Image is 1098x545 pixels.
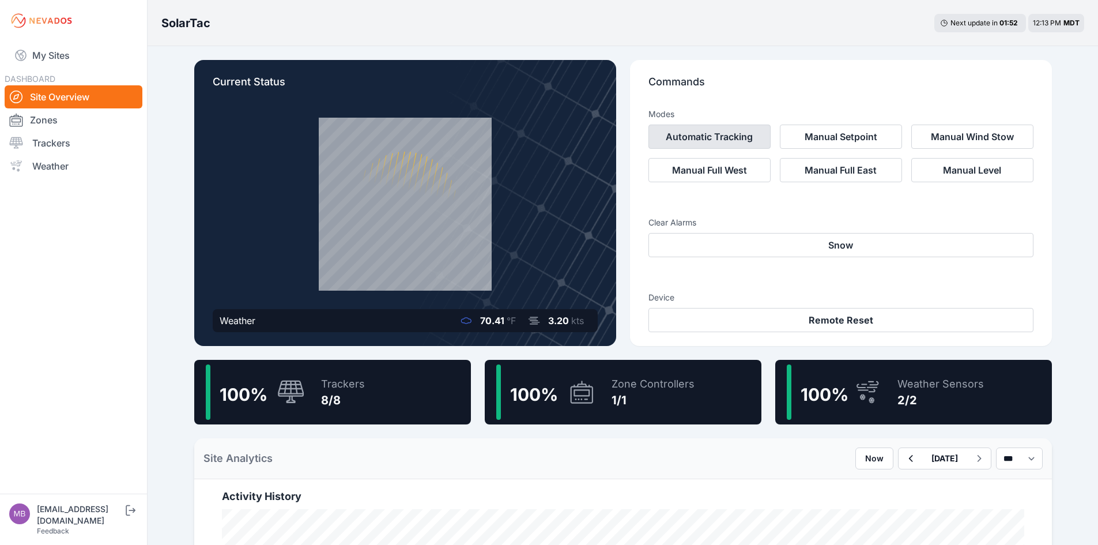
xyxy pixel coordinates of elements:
[9,12,74,30] img: Nevados
[220,314,255,328] div: Weather
[855,448,893,469] button: Now
[203,450,273,467] h2: Site Analytics
[507,315,516,326] span: °F
[213,74,598,99] p: Current Status
[5,74,55,84] span: DASHBOARD
[612,376,695,392] div: Zone Controllers
[485,360,761,424] a: 100%Zone Controllers1/1
[911,125,1033,149] button: Manual Wind Stow
[5,85,142,108] a: Site Overview
[1063,18,1080,27] span: MDT
[648,158,771,182] button: Manual Full West
[9,503,30,524] img: mb@sbenergy.com
[161,15,210,31] h3: SolarTac
[648,74,1033,99] p: Commands
[897,376,984,392] div: Weather Sensors
[5,155,142,178] a: Weather
[5,131,142,155] a: Trackers
[780,125,902,149] button: Manual Setpoint
[775,360,1052,424] a: 100%Weather Sensors2/2
[612,392,695,408] div: 1/1
[161,8,210,38] nav: Breadcrumb
[1033,18,1061,27] span: 12:13 PM
[321,376,365,392] div: Trackers
[648,108,674,120] h3: Modes
[648,233,1033,257] button: Snow
[922,448,967,469] button: [DATE]
[648,125,771,149] button: Automatic Tracking
[220,384,267,405] span: 100 %
[548,315,569,326] span: 3.20
[5,108,142,131] a: Zones
[37,503,123,527] div: [EMAIL_ADDRESS][DOMAIN_NAME]
[480,315,504,326] span: 70.41
[950,18,998,27] span: Next update in
[648,217,1033,228] h3: Clear Alarms
[999,18,1020,28] div: 01 : 52
[510,384,558,405] span: 100 %
[897,392,984,408] div: 2/2
[571,315,584,326] span: kts
[321,392,365,408] div: 8/8
[648,292,1033,303] h3: Device
[222,488,1024,505] h2: Activity History
[37,527,69,535] a: Feedback
[648,308,1033,332] button: Remote Reset
[194,360,471,424] a: 100%Trackers8/8
[780,158,902,182] button: Manual Full East
[801,384,848,405] span: 100 %
[5,42,142,69] a: My Sites
[911,158,1033,182] button: Manual Level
